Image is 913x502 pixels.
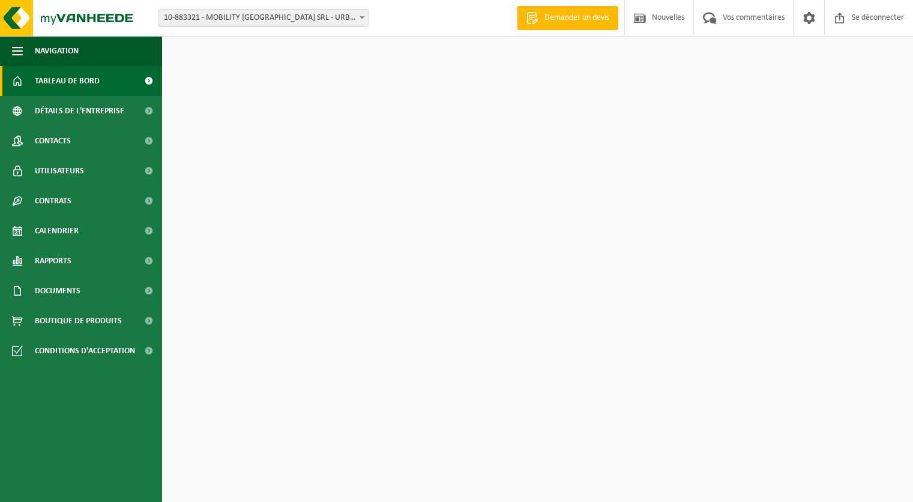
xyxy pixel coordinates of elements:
font: Documents [35,287,80,296]
a: Demander un devis [517,6,618,30]
font: Contacts [35,137,71,146]
font: Utilisateurs [35,167,84,176]
font: Nouvelles [652,13,684,22]
font: Boutique de produits [35,317,122,326]
font: 10-883321 - MOBILITY [GEOGRAPHIC_DATA] SRL - URBANO - [GEOGRAPHIC_DATA] [164,13,445,22]
span: 10-883321 - MOBILITY NAMUR SRL - URBANO - FERNELMONT [159,10,368,26]
font: Navigation [35,47,79,56]
font: Demander un devis [544,13,609,22]
font: Tableau de bord [35,77,100,86]
font: Calendrier [35,227,79,236]
font: Rapports [35,257,71,266]
font: Vos commentaires [723,13,785,22]
font: Détails de l'entreprise [35,107,124,116]
font: Se déconnecter [852,13,904,22]
font: Contrats [35,197,71,206]
span: 10-883321 - MOBILITY NAMUR SRL - URBANO - FERNELMONT [158,9,369,27]
font: Conditions d'acceptation [35,347,135,356]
